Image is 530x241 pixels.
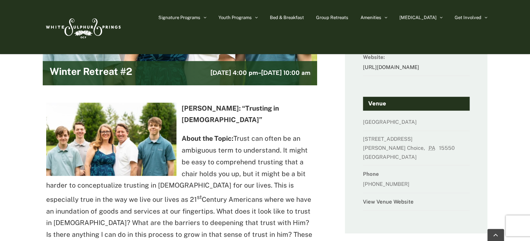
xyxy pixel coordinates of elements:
[439,145,457,151] span: 15550
[210,69,258,77] span: [DATE] 4:00 pm
[182,135,233,142] strong: About the Topic:
[43,11,123,43] img: White Sulphur Springs Logo
[363,97,470,111] h4: Venue
[218,15,252,20] span: Youth Programs
[424,145,427,151] span: ,
[363,64,419,70] a: [URL][DOMAIN_NAME]
[316,15,348,20] span: Group Retreats
[363,52,470,62] dt: Website:
[363,117,470,131] dd: [GEOGRAPHIC_DATA]
[399,15,437,20] span: [MEDICAL_DATA]
[363,169,470,179] dt: Phone
[182,104,279,124] strong: [PERSON_NAME]: “Trusting in [DEMOGRAPHIC_DATA]”
[210,68,310,78] h3: -
[261,69,310,77] span: [DATE] 10:00 am
[455,15,481,20] span: Get Involved
[363,136,413,142] span: [STREET_ADDRESS]
[429,145,438,151] abbr: Pennsylvania
[363,179,470,193] dd: [PHONE_NUMBER]
[158,15,200,20] span: Signature Programs
[270,15,304,20] span: Bed & Breakfast
[363,199,414,205] a: View Venue Website
[363,154,419,160] span: [GEOGRAPHIC_DATA]
[197,194,202,200] sup: st
[50,66,132,80] h2: Winter Retreat #2
[361,15,381,20] span: Amenities
[363,145,424,151] span: [PERSON_NAME] Choice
